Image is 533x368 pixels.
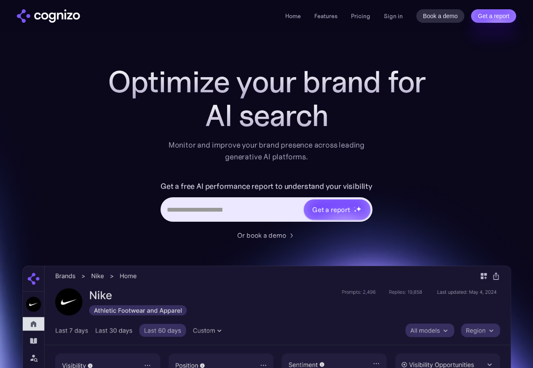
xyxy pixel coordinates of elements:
div: Or book a demo [237,230,286,240]
div: Get a report [312,204,350,215]
a: Book a demo [416,9,465,23]
a: Sign in [384,11,403,21]
div: AI search [98,99,435,132]
a: home [17,9,80,23]
img: cognizo logo [17,9,80,23]
label: Get a free AI performance report to understand your visibility [161,180,372,193]
a: Or book a demo [237,230,296,240]
img: star [354,210,357,212]
a: Get a reportstarstarstar [303,199,371,220]
a: Home [285,12,301,20]
form: Hero URL Input Form [161,180,372,226]
img: star [354,207,355,208]
h1: Optimize your brand for [98,65,435,99]
a: Get a report [471,9,516,23]
div: Monitor and improve your brand presence across leading generative AI platforms. [163,139,370,163]
img: star [356,206,362,212]
a: Features [314,12,337,20]
a: Pricing [351,12,370,20]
